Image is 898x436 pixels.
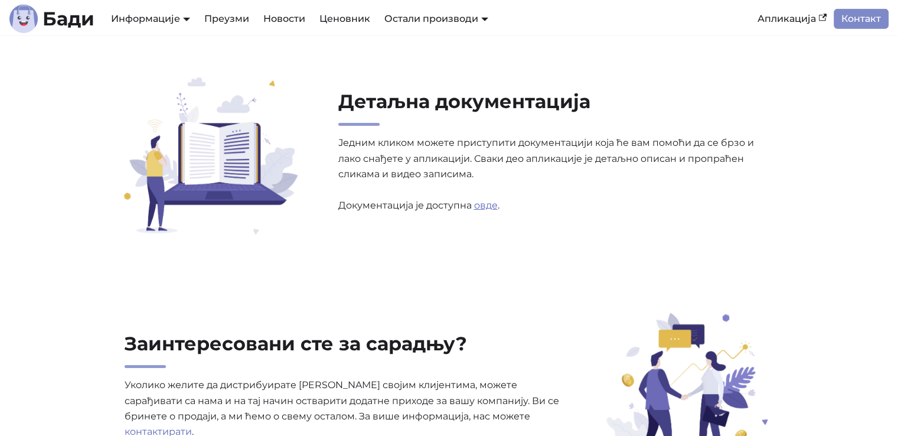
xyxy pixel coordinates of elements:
p: Једним кликом можете приступити документацији која ће вам помоћи да се брзо и лако снађете у апли... [338,135,774,213]
a: Новости [256,9,312,29]
a: ЛогоБади [9,5,94,33]
a: Ценовник [312,9,377,29]
img: Детаљна документација [120,75,303,235]
img: Лого [9,5,38,33]
b: Бади [43,9,94,28]
h2: Детаљна документација [338,90,774,126]
a: Информације [111,13,190,24]
a: Остали производи [384,13,488,24]
a: Контакт [834,9,889,29]
h2: Заинтересовани сте за сарадњу? [125,332,560,368]
a: Апликација [750,9,834,29]
a: Преузми [197,9,256,29]
a: овде [474,200,498,211]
